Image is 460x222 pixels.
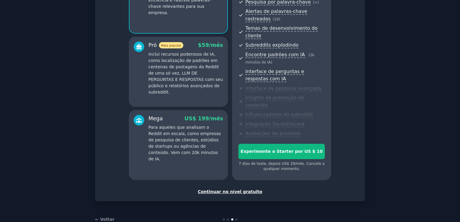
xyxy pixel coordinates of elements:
[273,17,280,21] span: (10)
[148,115,163,122] font: Mega
[148,124,223,162] p: Para aqueles que analisam o Reddit em escala, como empresas de pesquisa de clientes, estúdios de ...
[238,144,325,159] button: Experimente o Starter por US $ 10
[245,121,304,128] span: Integração Slack/Discord
[313,0,319,5] span: (∞)
[245,69,304,82] span: Interface de perguntas e respostas com IA
[184,116,223,122] span: US$ 199/mês
[238,161,325,172] div: 7 dias de teste, depois US$ 29/mês. Cancele a qualquer momento.
[148,51,223,95] p: Inclui recursos poderosos de IA, como localização de padrões em centenas de postagens do Reddit d...
[245,25,318,39] span: Temas de desenvolvimento do cliente
[245,85,321,92] span: Interface de pesquisa avançada
[101,189,359,195] div: Continuar no nível gratuito
[245,52,305,58] span: Encontre padrões com IA
[245,131,300,137] span: Avaliações de produtos
[245,8,307,22] span: Alertas de palavras-chave rastreadas
[198,42,223,48] span: $59/mês
[245,95,304,109] span: Insights de promoção de conteúdo
[159,42,183,48] span: Mais popular
[95,217,114,222] a: ← Voltar
[245,42,298,48] span: Subreddits explodindo
[245,112,313,118] span: Influenciadores do subreddit
[239,148,325,155] div: Experimente o Starter por US $ 10
[148,42,157,49] font: Pró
